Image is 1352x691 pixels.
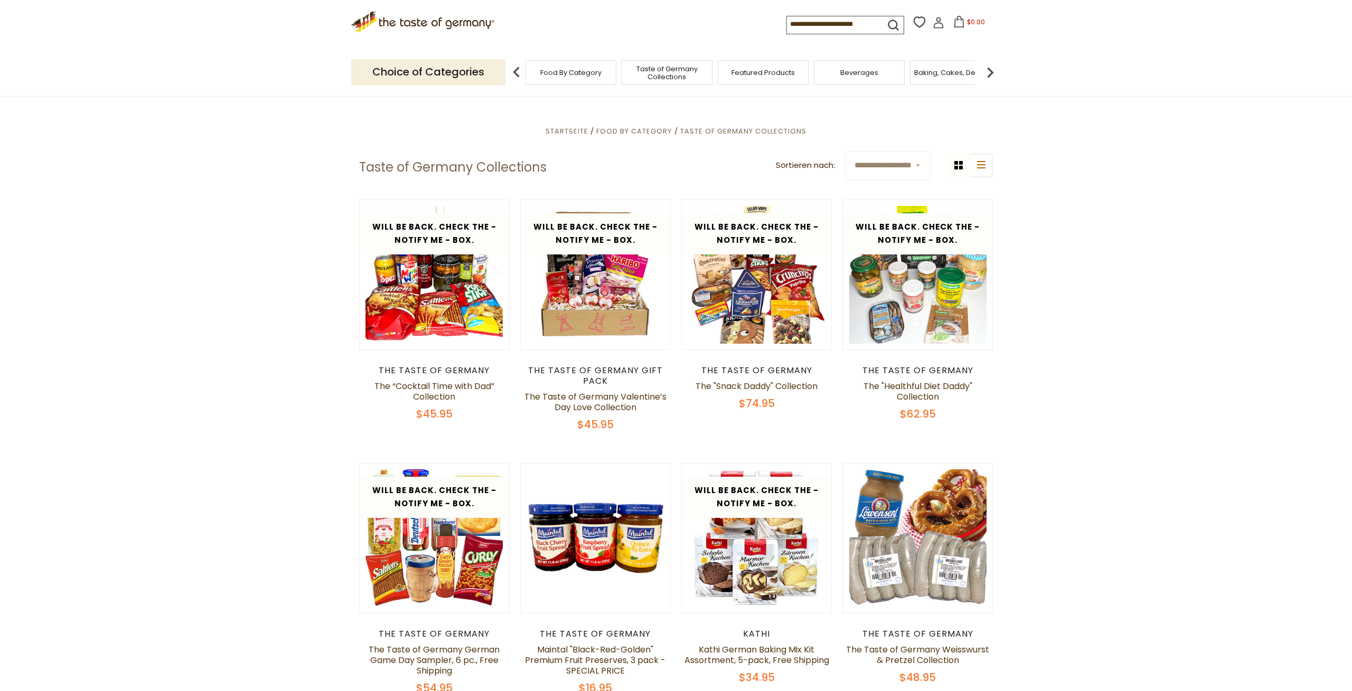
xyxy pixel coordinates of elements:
img: The "Healthful Diet Daddy" Collection [843,200,992,349]
img: The “Cocktail Time with Dad” Collection [360,200,509,349]
span: $62.95 [900,406,936,421]
span: $45.95 [577,417,614,432]
img: previous arrow [506,62,527,83]
label: Sortieren nach: [776,159,835,172]
img: Kathi German Baking Mix Kit Assortment, 5-pack, Free Shipping [682,463,831,613]
span: $74.95 [739,396,775,411]
a: The Taste of Germany Valentine’s Day Love Collection [524,391,666,413]
div: The Taste of Germany [842,365,993,376]
a: The Taste of Germany German Game Day Sampler, 6 pc., Free Shipping [369,643,500,677]
div: The Taste of Germany [359,365,510,376]
img: The "Snack Daddy" Collection [682,200,831,349]
a: Taste of Germany Collections [680,126,806,136]
h1: Taste of Germany Collections [359,159,547,175]
a: Kathi German Baking Mix Kit Assortment, 5-pack, Free Shipping [684,643,829,666]
div: The Taste of Germany [842,629,993,639]
img: next arrow [980,62,1001,83]
div: The Taste of Germany Gift Pack [520,365,671,386]
a: Maintal "Black-Red-Golden" Premium Fruit Preserves, 3 pack - SPECIAL PRICE [525,643,665,677]
a: Startseite [546,126,588,136]
a: The “Cocktail Time with Dad” Collection [374,380,494,403]
a: Taste of Germany Collections [625,65,709,81]
img: The Taste of Germany Valentine’s Day Love Collection [521,200,670,349]
span: $45.95 [416,406,453,421]
button: $0.00 [946,16,991,32]
img: The Taste of Germany Weisswurst & Pretzel Collection [843,463,992,613]
span: $34.95 [739,670,775,685]
div: The Taste of Germany [681,365,832,376]
p: Choice of Categories [351,59,505,85]
a: Baking, Cakes, Desserts [914,69,996,77]
span: $0.00 [967,17,985,26]
a: Featured Products [731,69,795,77]
a: The Taste of Germany Weisswurst & Pretzel Collection [846,643,989,666]
span: $48.95 [899,670,936,685]
img: Maintal "Black-Red-Golden" Premium Fruit Preserves, 3 pack - SPECIAL PRICE [521,463,670,613]
a: Food By Category [540,69,602,77]
div: The Taste of Germany [359,629,510,639]
a: Food By Category [596,126,672,136]
a: The "Snack Daddy" Collection [696,380,818,392]
a: The "Healthful Diet Daddy" Collection [863,380,972,403]
a: Beverages [840,69,878,77]
div: The Taste of Germany [520,629,671,639]
div: Kathi [681,629,832,639]
img: Authentic German - Beer Mug - shaped pasta, Deutschlaender Premium Pork Sausages, Original Frankf... [360,463,509,613]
